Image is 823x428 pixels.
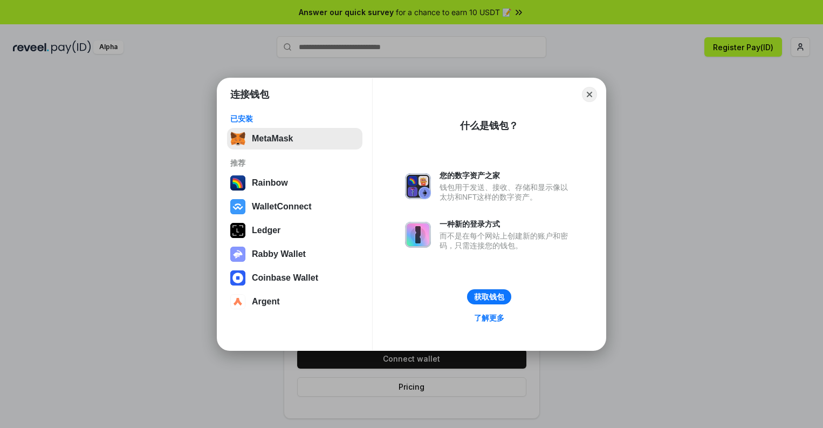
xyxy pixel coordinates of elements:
div: Rainbow [252,178,288,188]
h1: 连接钱包 [230,88,269,101]
div: 而不是在每个网站上创建新的账户和密码，只需连接您的钱包。 [440,231,573,250]
img: svg+xml,%3Csvg%20xmlns%3D%22http%3A%2F%2Fwww.w3.org%2F2000%2Fsvg%22%20fill%3D%22none%22%20viewBox... [230,247,245,262]
img: svg+xml,%3Csvg%20width%3D%2228%22%20height%3D%2228%22%20viewBox%3D%220%200%2028%2028%22%20fill%3D... [230,199,245,214]
button: Rainbow [227,172,362,194]
div: Rabby Wallet [252,249,306,259]
button: Rabby Wallet [227,243,362,265]
button: Coinbase Wallet [227,267,362,289]
div: 获取钱包 [474,292,504,302]
button: 获取钱包 [467,289,511,304]
button: Ledger [227,220,362,241]
div: 钱包用于发送、接收、存储和显示像以太坊和NFT这样的数字资产。 [440,182,573,202]
button: Argent [227,291,362,312]
div: 已安装 [230,114,359,124]
div: 一种新的登录方式 [440,219,573,229]
div: WalletConnect [252,202,312,212]
img: svg+xml,%3Csvg%20fill%3D%22none%22%20height%3D%2233%22%20viewBox%3D%220%200%2035%2033%22%20width%... [230,131,245,146]
button: Close [582,87,597,102]
img: svg+xml,%3Csvg%20width%3D%2228%22%20height%3D%2228%22%20viewBox%3D%220%200%2028%2028%22%20fill%3D... [230,270,245,286]
img: svg+xml,%3Csvg%20xmlns%3D%22http%3A%2F%2Fwww.w3.org%2F2000%2Fsvg%22%20fill%3D%22none%22%20viewBox... [405,173,431,199]
img: svg+xml,%3Csvg%20xmlns%3D%22http%3A%2F%2Fwww.w3.org%2F2000%2Fsvg%22%20fill%3D%22none%22%20viewBox... [405,222,431,248]
div: MetaMask [252,134,293,144]
a: 了解更多 [468,311,511,325]
img: svg+xml,%3Csvg%20xmlns%3D%22http%3A%2F%2Fwww.w3.org%2F2000%2Fsvg%22%20width%3D%2228%22%20height%3... [230,223,245,238]
button: WalletConnect [227,196,362,218]
div: Coinbase Wallet [252,273,318,283]
div: 推荐 [230,158,359,168]
div: Ledger [252,226,280,235]
button: MetaMask [227,128,362,150]
div: 您的数字资产之家 [440,171,573,180]
div: Argent [252,297,280,307]
img: svg+xml,%3Csvg%20width%3D%2228%22%20height%3D%2228%22%20viewBox%3D%220%200%2028%2028%22%20fill%3D... [230,294,245,309]
img: svg+xml,%3Csvg%20width%3D%22120%22%20height%3D%22120%22%20viewBox%3D%220%200%20120%20120%22%20fil... [230,175,245,191]
div: 什么是钱包？ [460,119,518,132]
div: 了解更多 [474,313,504,323]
